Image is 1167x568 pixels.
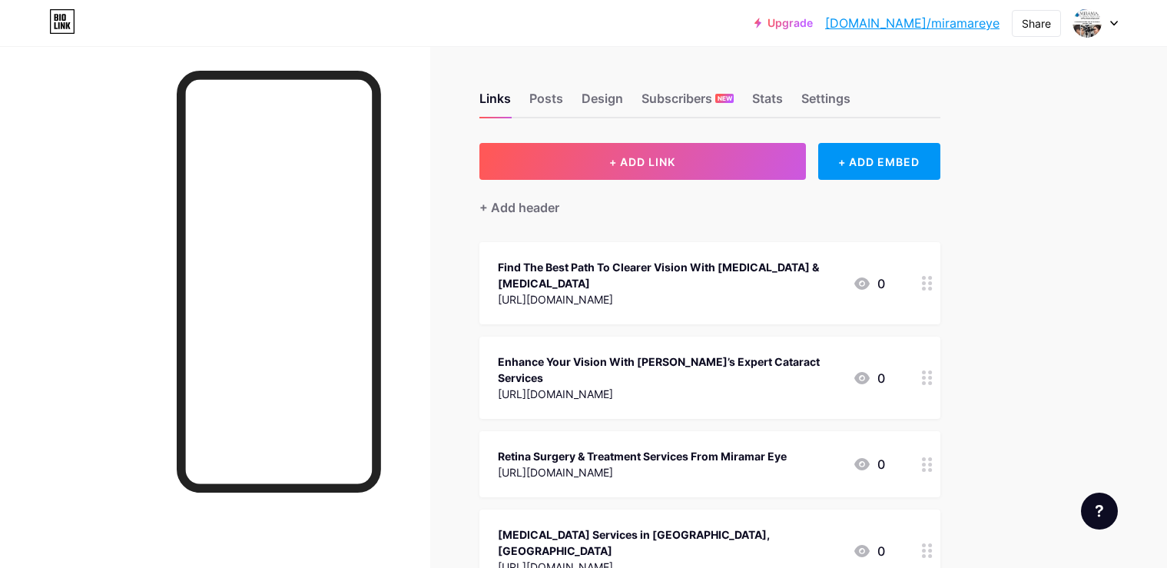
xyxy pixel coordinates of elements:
[479,89,511,117] div: Links
[498,354,840,386] div: Enhance Your Vision With [PERSON_NAME]’s Expert Cataract Services
[498,386,840,402] div: [URL][DOMAIN_NAME]
[1022,15,1051,32] div: Share
[853,542,885,560] div: 0
[498,526,840,559] div: [MEDICAL_DATA] Services in [GEOGRAPHIC_DATA], [GEOGRAPHIC_DATA]
[825,14,1000,32] a: [DOMAIN_NAME]/miramareye
[752,89,783,117] div: Stats
[609,155,675,168] span: + ADD LINK
[498,259,840,291] div: Find The Best Path To Clearer Vision With [MEDICAL_DATA] & [MEDICAL_DATA]
[818,143,940,180] div: + ADD EMBED
[479,143,806,180] button: + ADD LINK
[529,89,563,117] div: Posts
[498,291,840,307] div: [URL][DOMAIN_NAME]
[582,89,623,117] div: Design
[479,198,559,217] div: + Add header
[718,94,732,103] span: NEW
[853,455,885,473] div: 0
[754,17,813,29] a: Upgrade
[642,89,734,117] div: Subscribers
[853,369,885,387] div: 0
[498,448,787,464] div: Retina Surgery & Treatment Services From Miramar Eye
[498,464,787,480] div: [URL][DOMAIN_NAME]
[801,89,850,117] div: Settings
[853,274,885,293] div: 0
[1073,8,1102,38] img: miramareye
